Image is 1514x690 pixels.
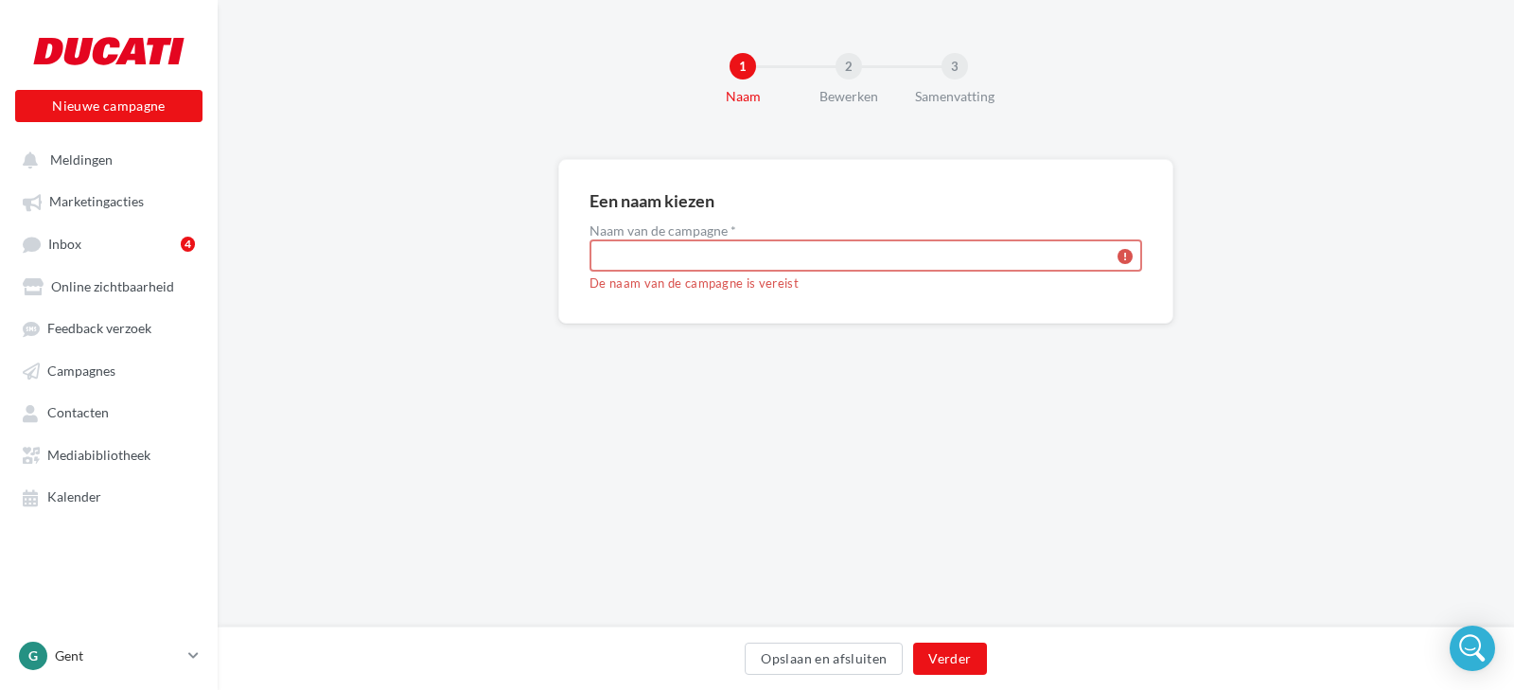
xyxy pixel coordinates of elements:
[745,643,903,675] button: Opslaan en afsluiten
[11,437,206,471] a: Mediabibliotheek
[11,479,206,513] a: Kalender
[47,363,115,379] span: Campagnes
[47,447,150,463] span: Mediabibliotheek
[590,275,1142,292] div: De naam van de campagne is vereist
[47,405,109,421] span: Contacten
[47,321,151,337] span: Feedback verzoek
[11,269,206,303] a: Online zichtbaarheid
[48,236,81,252] span: Inbox
[1450,626,1495,671] div: Open Intercom Messenger
[181,237,195,252] div: 4
[50,151,113,168] span: Meldingen
[15,90,202,122] button: Nieuwe campagne
[11,184,206,218] a: Marketingacties
[913,643,986,675] button: Verder
[11,353,206,387] a: Campagnes
[590,224,1142,238] label: Naam van de campagne *
[28,646,38,665] span: G
[788,87,909,106] div: Bewerken
[11,310,206,345] a: Feedback verzoek
[11,226,206,261] a: Inbox4
[730,53,756,80] div: 1
[49,194,144,210] span: Marketingacties
[942,53,968,80] div: 3
[836,53,862,80] div: 2
[894,87,1015,106] div: Samenvatting
[682,87,803,106] div: Naam
[11,142,199,176] button: Meldingen
[590,192,714,209] div: Een naam kiezen
[11,395,206,429] a: Contacten
[15,638,202,674] a: G Gent
[55,646,181,665] p: Gent
[51,278,174,294] span: Online zichtbaarheid
[47,489,101,505] span: Kalender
